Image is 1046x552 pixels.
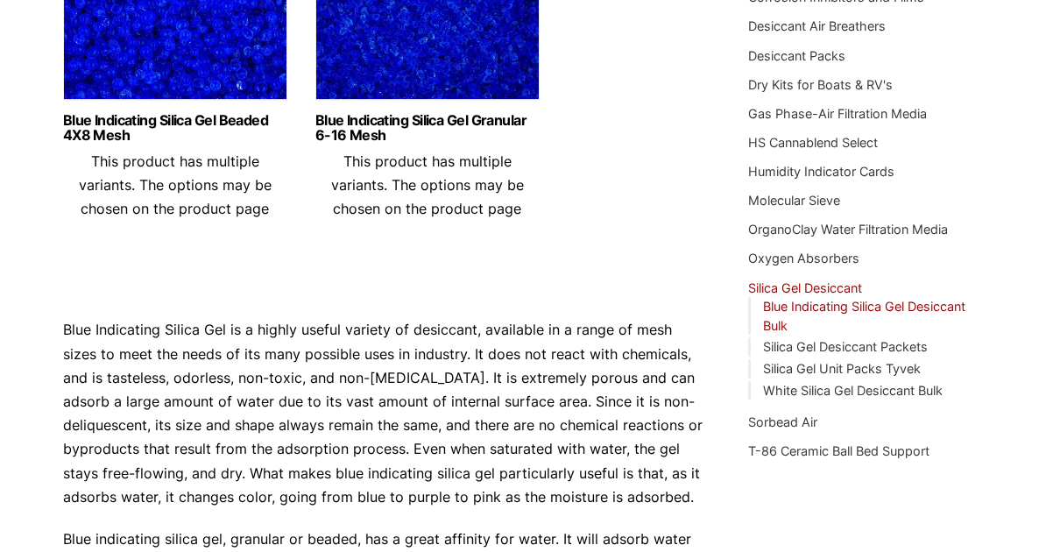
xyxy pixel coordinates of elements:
[748,106,927,121] a: Gas Phase-Air Filtration Media
[763,361,921,376] a: Silica Gel Unit Packs Tyvek
[79,152,272,217] span: This product has multiple variants. The options may be chosen on the product page
[763,383,943,398] a: White Silica Gel Desiccant Bulk
[748,164,894,179] a: Humidity Indicator Cards
[748,443,929,458] a: T-86 Ceramic Ball Bed Support
[748,48,845,63] a: Desiccant Packs
[748,222,948,237] a: OrganoClay Water Filtration Media
[315,113,540,143] a: Blue Indicating Silica Gel Granular 6-16 Mesh
[331,152,524,217] span: This product has multiple variants. The options may be chosen on the product page
[748,251,859,265] a: Oxygen Absorbers
[763,299,965,333] a: Blue Indicating Silica Gel Desiccant Bulk
[748,77,893,92] a: Dry Kits for Boats & RV's
[748,18,886,33] a: Desiccant Air Breathers
[748,193,840,208] a: Molecular Sieve
[748,280,862,295] a: Silica Gel Desiccant
[748,135,878,150] a: HS Cannablend Select
[748,414,817,429] a: Sorbead Air
[63,318,703,509] p: Blue Indicating Silica Gel is a highly useful variety of desiccant, available in a range of mesh ...
[763,339,928,354] a: Silica Gel Desiccant Packets
[63,113,287,143] a: Blue Indicating Silica Gel Beaded 4X8 Mesh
